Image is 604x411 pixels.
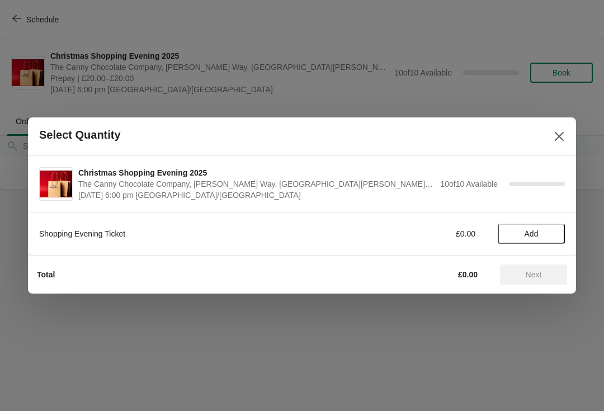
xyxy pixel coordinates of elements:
strong: Total [37,270,55,279]
button: Close [549,126,569,147]
span: The Canny Chocolate Company, [PERSON_NAME] Way, [GEOGRAPHIC_DATA][PERSON_NAME], [GEOGRAPHIC_DATA] [78,178,435,190]
span: 10 of 10 Available [440,179,498,188]
div: Shopping Evening Ticket [39,228,350,239]
h2: Select Quantity [39,129,121,141]
div: £0.00 [372,228,475,239]
span: Add [525,229,539,238]
button: Add [498,224,565,244]
span: Christmas Shopping Evening 2025 [78,167,435,178]
span: [DATE] 6:00 pm [GEOGRAPHIC_DATA]/[GEOGRAPHIC_DATA] [78,190,435,201]
strong: £0.00 [458,270,478,279]
img: Christmas Shopping Evening 2025 | The Canny Chocolate Company, Henry Robson Way, South Shields, U... [40,171,72,197]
